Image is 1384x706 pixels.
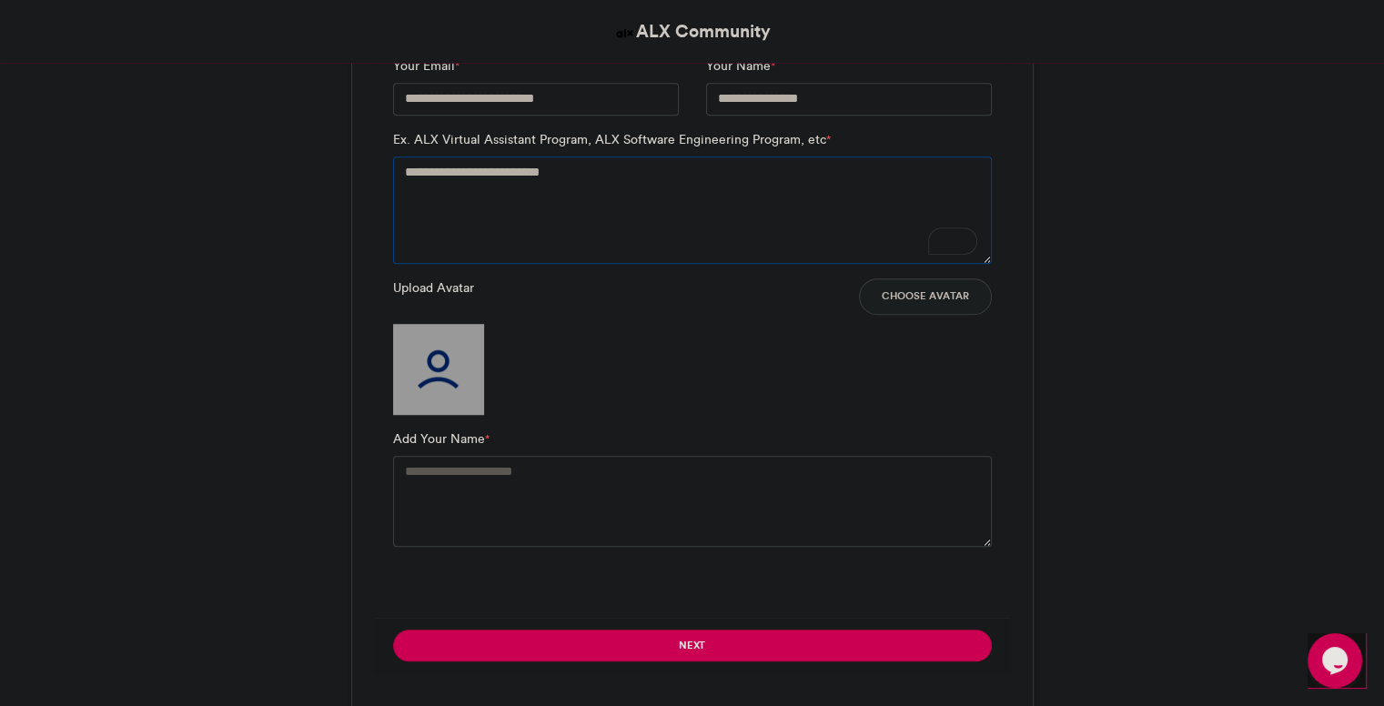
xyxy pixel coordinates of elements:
button: Choose Avatar [859,278,992,315]
button: Next [393,630,992,661]
label: Your Email [393,56,460,76]
label: Upload Avatar [393,278,474,298]
img: user_filled.png [393,324,484,415]
label: Your Name [706,56,775,76]
label: Ex. ALX Virtual Assistant Program, ALX Software Engineering Program, etc [393,130,831,149]
textarea: To enrich screen reader interactions, please activate Accessibility in Grammarly extension settings [393,156,992,264]
img: ALX Community [613,22,636,45]
iframe: chat widget [1308,633,1366,688]
label: Add Your Name [393,429,490,449]
a: ALX Community [613,18,771,45]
